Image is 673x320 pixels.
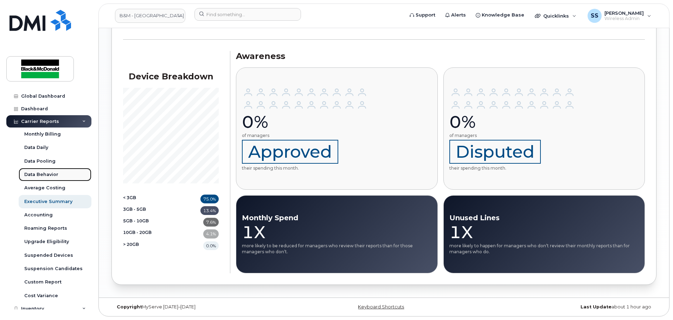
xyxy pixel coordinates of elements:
[449,214,639,222] h4: Unused Lines
[449,222,639,243] div: 1X
[482,12,524,19] span: Knowledge Base
[449,111,576,132] div: 0%
[115,9,185,23] a: B&M - Alberta
[604,16,644,21] span: Wireless Admin
[123,71,219,82] h3: Device Breakdown
[242,140,338,164] span: Approved
[194,8,301,21] input: Find something...
[242,222,432,243] div: 1X
[591,12,598,20] span: SS
[123,218,149,227] span: 5GB - 10GB
[543,13,569,19] span: Quicklinks
[581,304,611,309] strong: Last Update
[242,140,368,171] p: their spending this month.
[358,304,404,309] a: Keyboard Shortcuts
[604,10,644,16] span: [PERSON_NAME]
[203,241,219,250] div: 0.0%
[449,132,576,138] p: of managers
[200,195,219,203] div: 75.0%
[123,206,146,215] span: 3GB - 5GB
[242,243,432,255] p: more likely to be reduced for managers who review their reports than for those managers who don’t.
[451,12,466,19] span: Alerts
[449,140,576,171] p: their spending this month.
[440,8,471,22] a: Alerts
[471,8,529,22] a: Knowledge Base
[583,9,656,23] div: Samantha Shandera
[123,241,139,250] span: > 20GB
[200,206,219,215] div: 13.4%
[449,140,541,164] span: Disputed
[405,8,440,22] a: Support
[416,12,435,19] span: Support
[117,304,142,309] strong: Copyright
[203,229,219,238] div: 4.1%
[242,214,432,222] h4: Monthly Spend
[111,304,293,310] div: MyServe [DATE]–[DATE]
[123,229,152,238] span: 10GB - 20GB
[203,218,219,227] div: 7.6%
[449,243,639,255] p: more likely to happen for managers who don’t review their monthly reports than for managers who do.
[123,195,136,203] span: < 3GB
[242,132,368,138] p: of managers
[475,304,656,310] div: about 1 hour ago
[236,51,645,61] h3: Awareness
[242,111,368,132] div: 0%
[530,9,581,23] div: Quicklinks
